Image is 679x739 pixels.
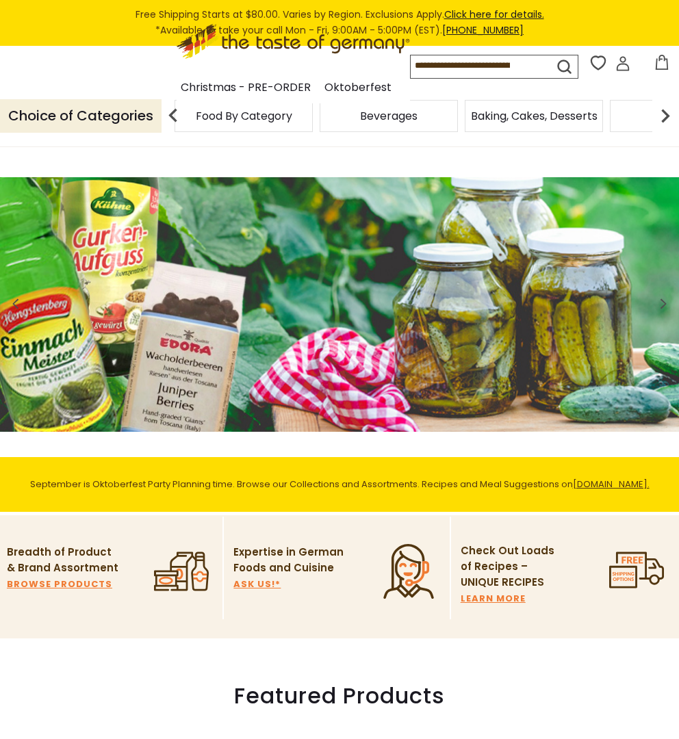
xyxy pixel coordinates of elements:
a: Oktoberfest [324,79,392,97]
a: [PHONE_NUMBER] [442,23,524,37]
p: Check Out Loads of Recipes – UNIQUE RECIPES [461,543,560,590]
span: *Available to take your call Mon - Fri, 9:00AM - 5:00PM (EST). [7,23,672,38]
a: BROWSE PRODUCTS [7,577,112,592]
a: LEARN MORE [461,591,526,606]
a: Christmas - PRE-ORDER [181,79,311,97]
span: September is Oktoberfest Party Planning time. Browse our Collections and Assortments. Recipes and... [30,478,650,491]
a: Beverages [360,111,418,121]
a: Baking, Cakes, Desserts [471,111,598,121]
div: Free Shipping Starts at $80.00. Varies by Region. Exclusions Apply. [7,7,672,39]
p: Breadth of Product & Brand Assortment [7,544,120,575]
a: Food By Category [196,111,292,121]
p: Expertise in German Foods and Cuisine [233,544,346,575]
a: [DOMAIN_NAME]. [573,478,650,491]
a: Click here for details. [444,8,544,21]
img: previous arrow [159,102,187,129]
img: next arrow [652,102,679,129]
a: ASK US!* [233,577,281,592]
